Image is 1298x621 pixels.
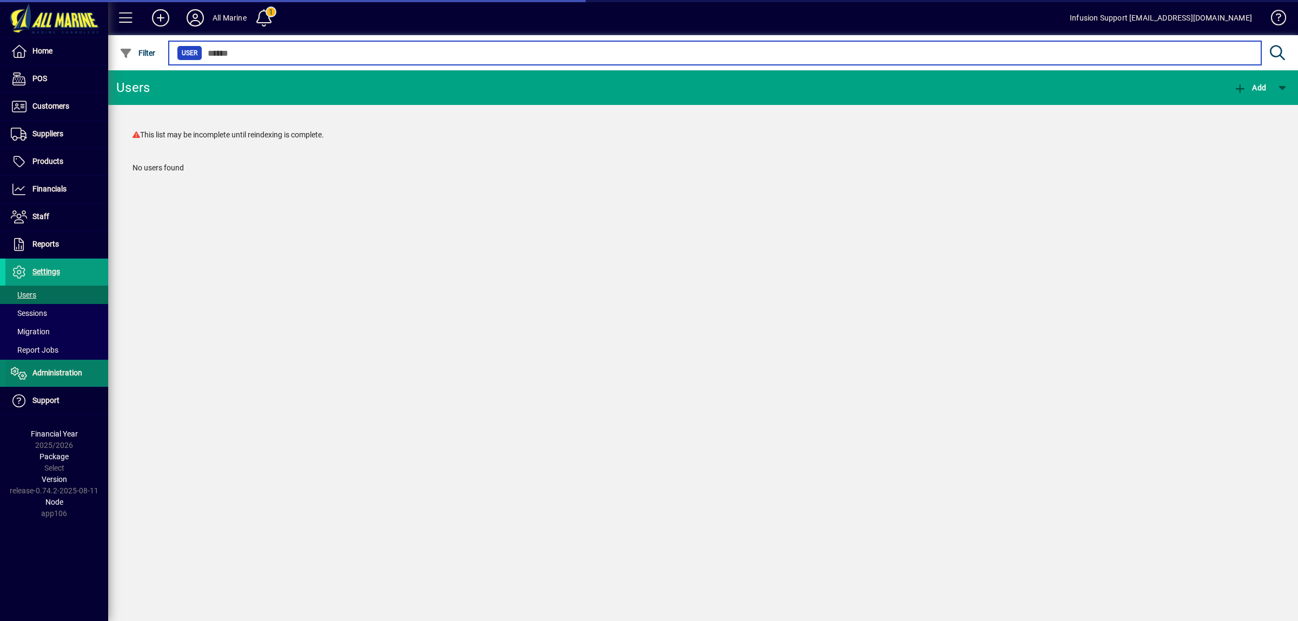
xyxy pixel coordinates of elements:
[5,360,108,387] a: Administration
[5,203,108,230] a: Staff
[32,102,69,110] span: Customers
[11,327,50,336] span: Migration
[5,121,108,148] a: Suppliers
[117,43,158,63] button: Filter
[5,93,108,120] a: Customers
[182,48,197,58] span: User
[32,47,52,55] span: Home
[32,267,60,276] span: Settings
[32,396,59,405] span: Support
[213,9,247,27] div: All Marine
[32,368,82,377] span: Administration
[11,290,36,299] span: Users
[5,304,108,322] a: Sessions
[122,118,1284,151] div: This list may be incomplete until reindexing is complete.
[11,309,47,318] span: Sessions
[1070,9,1252,27] div: Infusion Support [EMAIL_ADDRESS][DOMAIN_NAME]
[32,74,47,83] span: POS
[32,240,59,248] span: Reports
[42,475,67,484] span: Version
[1263,2,1284,37] a: Knowledge Base
[31,430,78,438] span: Financial Year
[45,498,63,506] span: Node
[39,452,69,461] span: Package
[120,49,156,57] span: Filter
[5,286,108,304] a: Users
[178,8,213,28] button: Profile
[5,322,108,341] a: Migration
[32,129,63,138] span: Suppliers
[1231,78,1269,97] button: Add
[11,346,58,354] span: Report Jobs
[5,387,108,414] a: Support
[5,65,108,93] a: POS
[116,79,162,96] div: Users
[5,148,108,175] a: Products
[5,176,108,203] a: Financials
[5,231,108,258] a: Reports
[32,212,49,221] span: Staff
[32,157,63,166] span: Products
[143,8,178,28] button: Add
[5,341,108,359] a: Report Jobs
[32,184,67,193] span: Financials
[122,151,1284,184] div: No users found
[1234,83,1266,92] span: Add
[5,38,108,65] a: Home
